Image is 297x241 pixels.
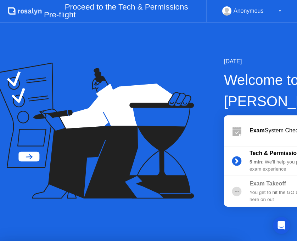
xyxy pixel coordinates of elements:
[278,6,282,16] div: ▼
[250,127,265,133] b: Exam
[250,159,262,165] b: 5 min
[273,217,290,234] div: Open Intercom Messenger
[234,6,264,16] div: Anonymous
[250,180,286,187] b: Exam Takeoff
